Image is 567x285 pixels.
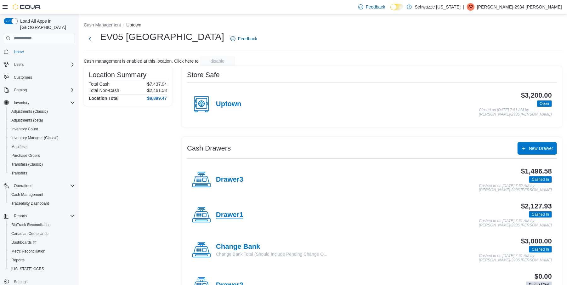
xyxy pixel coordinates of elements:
[1,212,77,220] button: Reports
[9,221,53,229] a: BioTrack Reconciliation
[14,100,29,105] span: Inventory
[9,169,75,177] span: Transfers
[6,160,77,169] button: Transfers (Classic)
[11,86,29,94] button: Catalog
[521,202,552,210] h3: $2,127.93
[1,181,77,190] button: Operations
[9,161,45,168] a: Transfers (Classic)
[6,142,77,151] button: Manifests
[14,75,32,80] span: Customers
[216,100,241,108] h4: Uptown
[479,108,552,117] p: Closed on [DATE] 7:51 AM by [PERSON_NAME]-2906 [PERSON_NAME]
[89,71,146,79] h3: Location Summary
[9,134,75,142] span: Inventory Manager (Classic)
[11,240,37,245] span: Dashboards
[9,169,30,177] a: Transfers
[477,3,562,11] p: [PERSON_NAME]-2934 [PERSON_NAME]
[100,31,224,43] h1: EV05 [GEOGRAPHIC_DATA]
[11,74,35,81] a: Customers
[11,144,27,149] span: Manifests
[11,61,26,68] button: Users
[11,73,75,81] span: Customers
[468,3,473,11] span: S2
[6,247,77,256] button: Metrc Reconciliation
[9,191,75,198] span: Cash Management
[89,96,119,101] h4: Location Total
[9,117,75,124] span: Adjustments (beta)
[9,248,75,255] span: Metrc Reconciliation
[11,192,43,197] span: Cash Management
[6,238,77,247] a: Dashboards
[521,168,552,175] h3: $1,496.58
[6,151,77,160] button: Purchase Orders
[84,59,199,64] p: Cash management is enabled at this location. Click here to
[126,22,141,27] button: Uptown
[6,169,77,178] button: Transfers
[11,61,75,68] span: Users
[11,99,32,106] button: Inventory
[415,3,461,11] p: Schwazze [US_STATE]
[9,265,47,273] a: [US_STATE] CCRS
[9,239,39,246] a: Dashboards
[1,47,77,56] button: Home
[9,143,30,151] a: Manifests
[9,256,27,264] a: Reports
[518,142,557,155] button: New Drawer
[11,109,48,114] span: Adjustments (Classic)
[6,107,77,116] button: Adjustments (Classic)
[9,143,75,151] span: Manifests
[9,108,50,115] a: Adjustments (Classic)
[14,88,27,93] span: Catalog
[9,230,75,237] span: Canadian Compliance
[11,171,27,176] span: Transfers
[9,239,75,246] span: Dashboards
[9,248,48,255] a: Metrc Reconciliation
[529,211,552,218] span: Cashed In
[147,82,167,87] p: $7,437.94
[84,22,121,27] button: Cash Management
[1,73,77,82] button: Customers
[84,22,562,29] nav: An example of EuiBreadcrumbs
[11,258,25,263] span: Reports
[89,82,110,87] h6: Total Cash
[211,58,224,64] span: disable
[479,219,552,227] p: Cashed In on [DATE] 7:51 AM by [PERSON_NAME]-2906 [PERSON_NAME]
[9,108,75,115] span: Adjustments (Classic)
[390,10,391,11] span: Dark Mode
[9,256,75,264] span: Reports
[537,100,552,107] span: Open
[9,265,75,273] span: Washington CCRS
[521,237,552,245] h3: $3,000.00
[529,176,552,183] span: Cashed In
[11,212,30,220] button: Reports
[6,256,77,265] button: Reports
[11,135,59,140] span: Inventory Manager (Classic)
[14,183,32,188] span: Operations
[89,88,119,93] h6: Total Non-Cash
[467,3,474,11] div: Steven-2934 Fuentes
[238,36,257,42] span: Feedback
[9,200,52,207] a: Traceabilty Dashboard
[228,32,260,45] a: Feedback
[9,161,75,168] span: Transfers (Classic)
[479,254,552,262] p: Cashed In on [DATE] 7:51 AM by [PERSON_NAME]-2906 [PERSON_NAME]
[11,153,40,158] span: Purchase Orders
[390,4,404,10] input: Dark Mode
[216,251,327,257] p: Change Bank Total (Should Include Pending Change O...
[1,60,77,69] button: Users
[11,212,75,220] span: Reports
[540,101,549,106] span: Open
[11,99,75,106] span: Inventory
[529,246,552,253] span: Cashed In
[11,86,75,94] span: Catalog
[9,230,51,237] a: Canadian Compliance
[11,48,75,55] span: Home
[6,190,77,199] button: Cash Management
[11,231,48,236] span: Canadian Compliance
[11,48,26,56] a: Home
[521,92,552,99] h3: $3,200.00
[14,214,27,219] span: Reports
[535,273,552,280] h3: $0.00
[6,229,77,238] button: Canadian Compliance
[9,152,75,159] span: Purchase Orders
